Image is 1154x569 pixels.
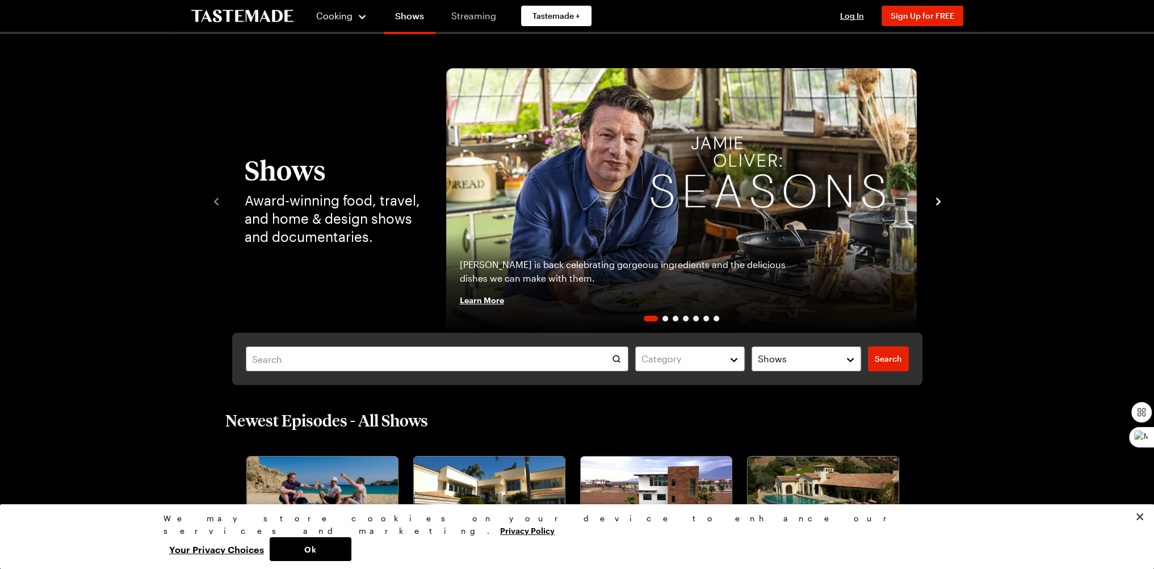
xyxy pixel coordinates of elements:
[748,457,899,542] img: The Ultimate Family Escape
[532,10,580,22] span: Tastemade +
[1127,504,1152,529] button: Close
[644,316,658,321] span: Go to slide 1
[460,294,504,306] span: Learn More
[581,457,732,542] img: Full Throttle Dream Homes
[163,512,981,561] div: Privacy
[673,316,678,321] span: Go to slide 3
[446,68,917,333] img: Jamie Oliver: Seasons
[225,410,428,430] h2: Newest Episodes - All Shows
[521,6,591,26] a: Tastemade +
[693,316,699,321] span: Go to slide 5
[758,352,787,366] span: Shows
[163,512,981,537] div: We may store cookies on your device to enhance our services and marketing.
[211,194,222,207] button: navigate to previous item
[191,10,293,23] a: To Tastemade Home Page
[875,353,902,365] span: Search
[460,258,815,285] p: [PERSON_NAME] is back celebrating gorgeous ingredients and the delicious dishes we can make with ...
[882,6,963,26] button: Sign Up for FREE
[247,457,398,542] img: Mamma Mia! Off We Go Again
[270,537,351,561] button: Ok
[384,2,435,34] a: Shows
[446,68,917,333] div: 1 / 7
[714,316,719,321] span: Go to slide 7
[316,10,353,21] span: Cooking
[316,2,368,30] button: Cooking
[829,10,875,22] button: Log In
[891,11,954,20] span: Sign Up for FREE
[446,68,917,333] a: Jamie Oliver: Seasons[PERSON_NAME] is back celebrating gorgeous ingredients and the delicious dis...
[245,191,423,246] p: Award-winning food, travel, and home & design shows and documentaries.
[500,525,555,535] a: More information about your privacy, opens in a new tab
[245,155,423,185] h1: Shows
[683,316,689,321] span: Go to slide 4
[933,194,944,207] button: navigate to next item
[840,11,864,20] span: Log In
[163,537,270,561] button: Your Privacy Choices
[868,346,909,371] a: filters
[414,457,565,542] img: Dreaming Big Estates
[246,346,629,371] input: Search
[662,316,668,321] span: Go to slide 2
[703,316,709,321] span: Go to slide 6
[641,352,721,366] div: Category
[752,346,861,371] button: Shows
[635,346,745,371] button: Category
